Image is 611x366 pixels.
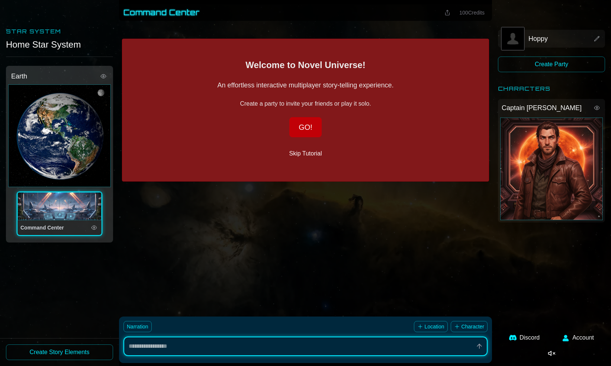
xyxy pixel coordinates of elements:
div: Captain Markus [500,118,603,220]
img: User [562,334,569,341]
button: 100Credits [456,7,488,18]
span: Earth [11,71,27,81]
div: Command Center [17,192,102,220]
button: Account [557,329,598,347]
span: Captain [PERSON_NAME] [502,103,582,113]
span: Hoppy [528,33,548,44]
p: Create a party to invite your friends or play it solo. [240,99,371,108]
img: Discord [509,334,517,341]
div: Home Star System [6,39,113,51]
button: Share this location [441,8,453,17]
button: Character [451,321,488,332]
button: View story element [592,103,601,112]
button: GO! [289,117,322,137]
button: Location [414,321,448,332]
button: Enable music [542,347,561,360]
button: Create Story Elements [6,344,113,360]
button: Edit image [502,28,524,50]
h2: Star System [6,27,113,36]
button: Narration [123,321,152,332]
h2: Characters [498,84,605,93]
button: Skip Tutorial [283,146,328,161]
button: Create Party [498,57,605,72]
span: Command Center [20,225,64,231]
span: 100 Credits [459,10,485,16]
h1: Welcome to Novel Universe! [245,59,365,71]
div: Earth [8,84,111,187]
a: Discord [505,329,544,347]
button: View story element [592,34,601,43]
button: View story element [99,72,108,81]
h1: Command Center [123,7,200,18]
button: View location [90,223,99,232]
img: Hoppy [502,28,524,50]
h2: An effortless interactive multiplayer story-telling experience. [218,80,394,90]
